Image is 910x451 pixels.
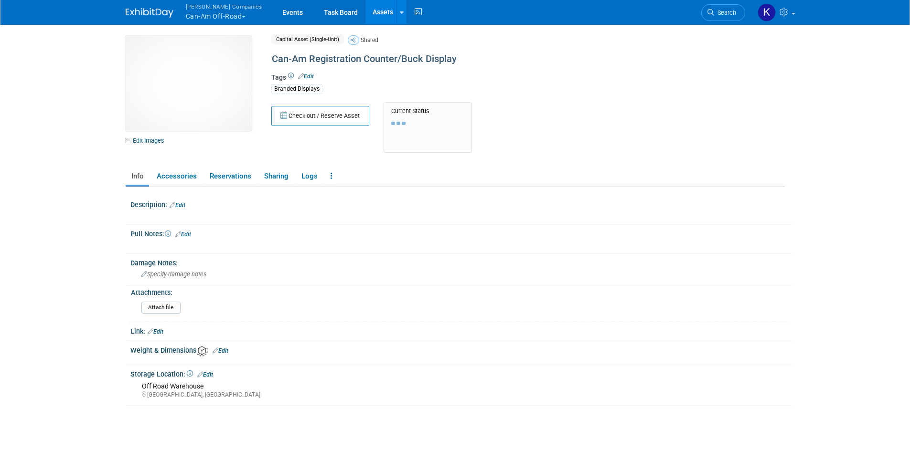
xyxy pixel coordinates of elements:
[186,1,262,11] span: [PERSON_NAME] Companies
[142,391,785,399] div: [GEOGRAPHIC_DATA], [GEOGRAPHIC_DATA]
[268,51,706,68] div: Can-Am Registration Counter/Buck Display
[714,9,736,16] span: Search
[126,36,252,131] img: View Images
[130,198,792,210] div: Description:
[298,73,314,80] a: Edit
[130,227,792,239] div: Pull Notes:
[758,3,776,21] img: Kristen Key
[258,168,294,185] a: Sharing
[126,8,173,18] img: ExhibitDay
[126,135,168,147] a: Edit Images
[271,84,322,94] div: Branded Displays
[141,271,206,278] span: Specify damage notes
[361,37,378,43] span: Shared
[197,346,208,357] img: Asset Weight and Dimensions
[130,367,792,379] div: Storage Location:
[204,168,257,185] a: Reservations
[131,285,788,297] div: Attachments:
[151,168,202,185] a: Accessories
[271,34,344,44] span: Capital Asset (Single-Unit)
[197,371,213,378] a: Edit
[130,324,792,336] div: Link:
[296,168,323,185] a: Logs
[170,202,185,209] a: Edit
[148,328,163,335] a: Edit
[701,4,745,21] a: Search
[213,347,228,354] a: Edit
[348,35,359,45] span: Shared Asset (see the 'Sharing' tab below for details)
[271,73,706,100] div: Tags
[271,106,369,126] button: Check out / Reserve Asset
[130,256,792,268] div: Damage Notes:
[142,382,203,390] span: Off Road Warehouse
[175,231,191,238] a: Edit
[391,107,464,115] div: Current Status
[130,343,792,356] div: Weight & Dimensions
[126,168,149,185] a: Info
[391,122,406,126] img: loading...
